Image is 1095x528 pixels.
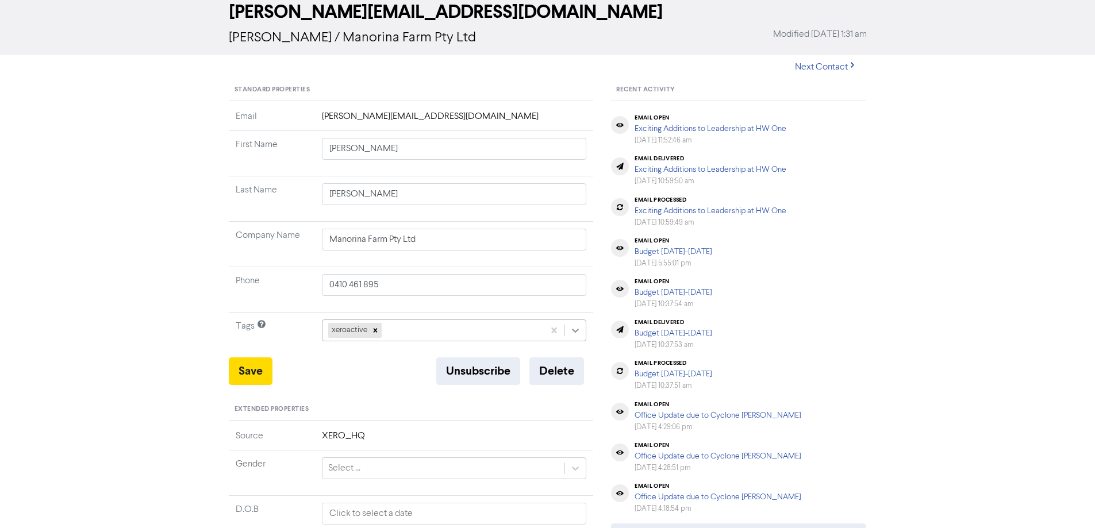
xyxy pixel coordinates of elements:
[635,125,786,133] a: Exciting Additions to Leadership at HW One
[229,313,315,358] td: Tags
[1038,473,1095,528] iframe: Chat Widget
[635,288,712,296] a: Budget [DATE]-[DATE]
[635,114,786,121] div: email open
[229,357,272,385] button: Save
[635,442,801,449] div: email open
[635,463,801,473] div: [DATE] 4:28:51 pm
[328,323,369,338] div: xeroactive
[229,1,867,23] h2: [PERSON_NAME][EMAIL_ADDRESS][DOMAIN_NAME]
[635,299,712,310] div: [DATE] 10:37:54 am
[635,452,801,460] a: Office Update due to Cyclone [PERSON_NAME]
[635,155,786,162] div: email delivered
[328,461,360,475] div: Select ...
[635,207,786,215] a: Exciting Additions to Leadership at HW One
[635,217,786,228] div: [DATE] 10:59:49 am
[635,165,786,174] a: Exciting Additions to Leadership at HW One
[229,79,594,101] div: Standard Properties
[315,429,594,450] td: XERO_HQ
[635,278,712,285] div: email open
[635,360,712,367] div: email processed
[635,258,712,269] div: [DATE] 5:55:01 pm
[229,31,476,45] span: [PERSON_NAME] / Manorina Farm Pty Ltd
[635,196,786,203] div: email processed
[635,135,786,146] div: [DATE] 11:52:46 am
[436,357,520,385] button: Unsubscribe
[635,237,712,244] div: email open
[635,422,801,433] div: [DATE] 4:29:06 pm
[635,493,801,501] a: Office Update due to Cyclone [PERSON_NAME]
[229,450,315,495] td: Gender
[635,248,712,256] a: Budget [DATE]-[DATE]
[773,28,867,41] span: Modified [DATE] 1:31 am
[229,429,315,450] td: Source
[529,357,584,385] button: Delete
[322,503,587,525] input: Click to select a date
[635,483,801,490] div: email open
[315,110,594,131] td: [PERSON_NAME][EMAIL_ADDRESS][DOMAIN_NAME]
[229,131,315,176] td: First Name
[635,329,712,337] a: Budget [DATE]-[DATE]
[785,55,867,79] button: Next Contact
[229,110,315,131] td: Email
[635,340,712,350] div: [DATE] 10:37:53 am
[635,401,801,408] div: email open
[635,176,786,187] div: [DATE] 10:59:50 am
[635,319,712,326] div: email delivered
[635,503,801,514] div: [DATE] 4:18:54 pm
[229,267,315,313] td: Phone
[229,399,594,421] div: Extended Properties
[635,380,712,391] div: [DATE] 10:37:51 am
[635,411,801,419] a: Office Update due to Cyclone [PERSON_NAME]
[229,176,315,222] td: Last Name
[635,370,712,378] a: Budget [DATE]-[DATE]
[229,222,315,267] td: Company Name
[610,79,866,101] div: Recent Activity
